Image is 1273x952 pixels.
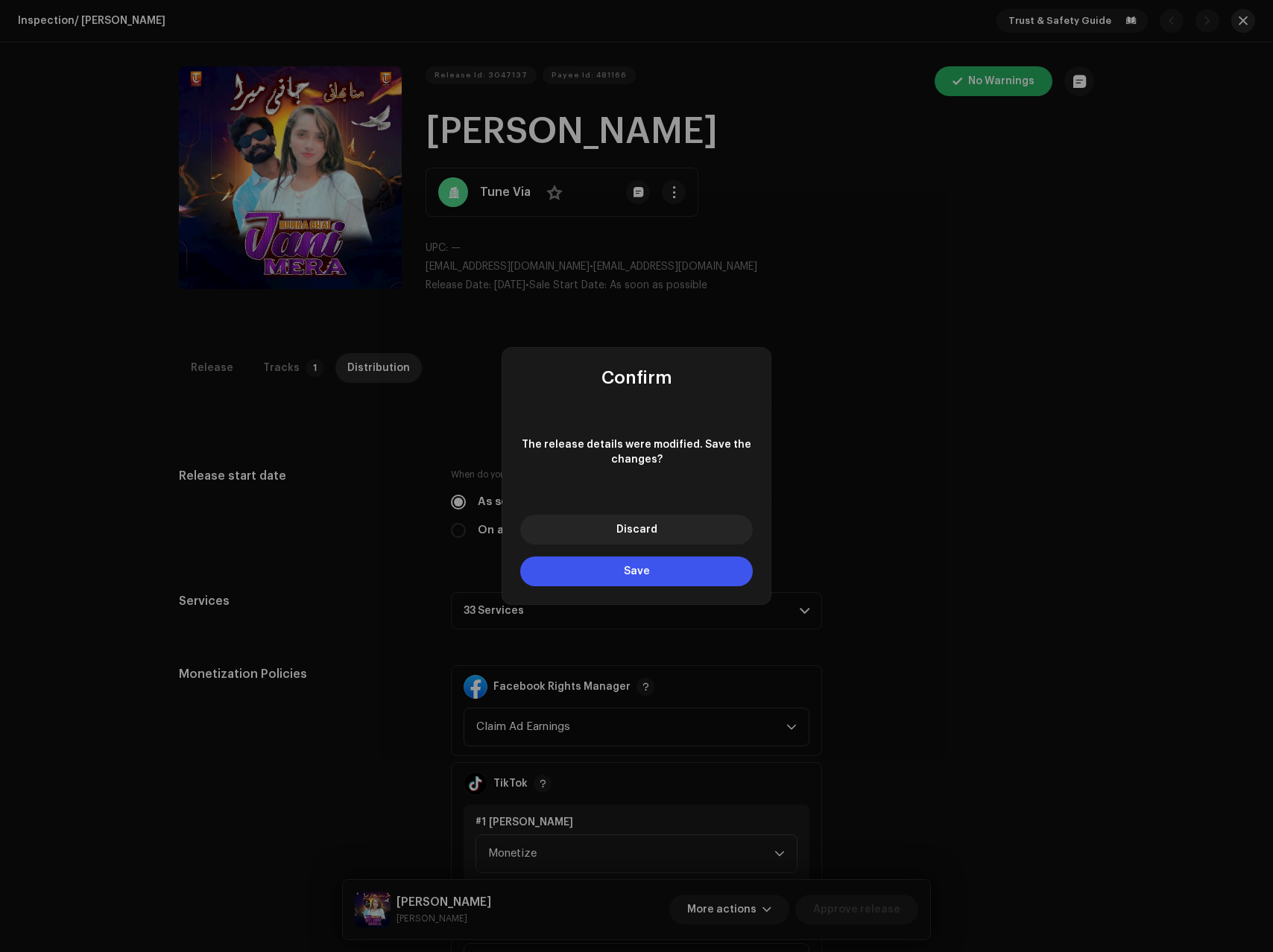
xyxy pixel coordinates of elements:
[520,556,753,586] button: Save
[520,437,753,467] span: The release details were modified. Save the changes?
[624,566,650,577] span: Save
[616,524,657,535] span: Discard
[601,369,672,387] span: Confirm
[520,515,753,545] button: Discard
